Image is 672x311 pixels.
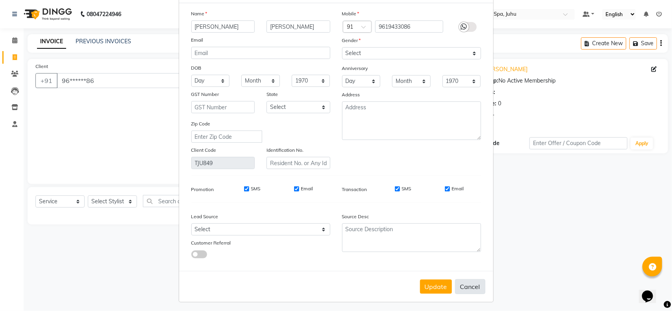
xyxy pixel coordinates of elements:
label: SMS [251,185,260,192]
button: Cancel [455,279,485,294]
label: Source Desc [342,213,369,220]
label: DOB [191,64,202,72]
iframe: chat widget [639,280,664,303]
label: Name [191,10,207,17]
label: SMS [402,185,411,192]
button: Update [420,280,452,294]
label: Lead Source [191,213,218,220]
label: Email [191,37,204,44]
label: Email [301,185,313,192]
input: Email [191,47,330,59]
label: Address [342,91,360,98]
label: Zip Code [191,120,211,127]
input: GST Number [191,101,255,113]
label: Anniversary [342,65,368,72]
input: Enter Zip Code [191,131,262,143]
label: Mobile [342,10,359,17]
label: Promotion [191,186,214,193]
input: Mobile [375,20,443,33]
label: Client Code [191,147,217,154]
label: Gender [342,37,361,44]
input: Last Name [267,20,330,33]
label: Customer Referral [191,239,231,247]
label: Email [452,185,464,192]
input: Client Code [191,157,255,169]
input: Resident No. or Any Id [267,157,330,169]
label: Transaction [342,186,367,193]
label: State [267,91,278,98]
label: GST Number [191,91,219,98]
input: First Name [191,20,255,33]
label: Identification No. [267,147,304,154]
